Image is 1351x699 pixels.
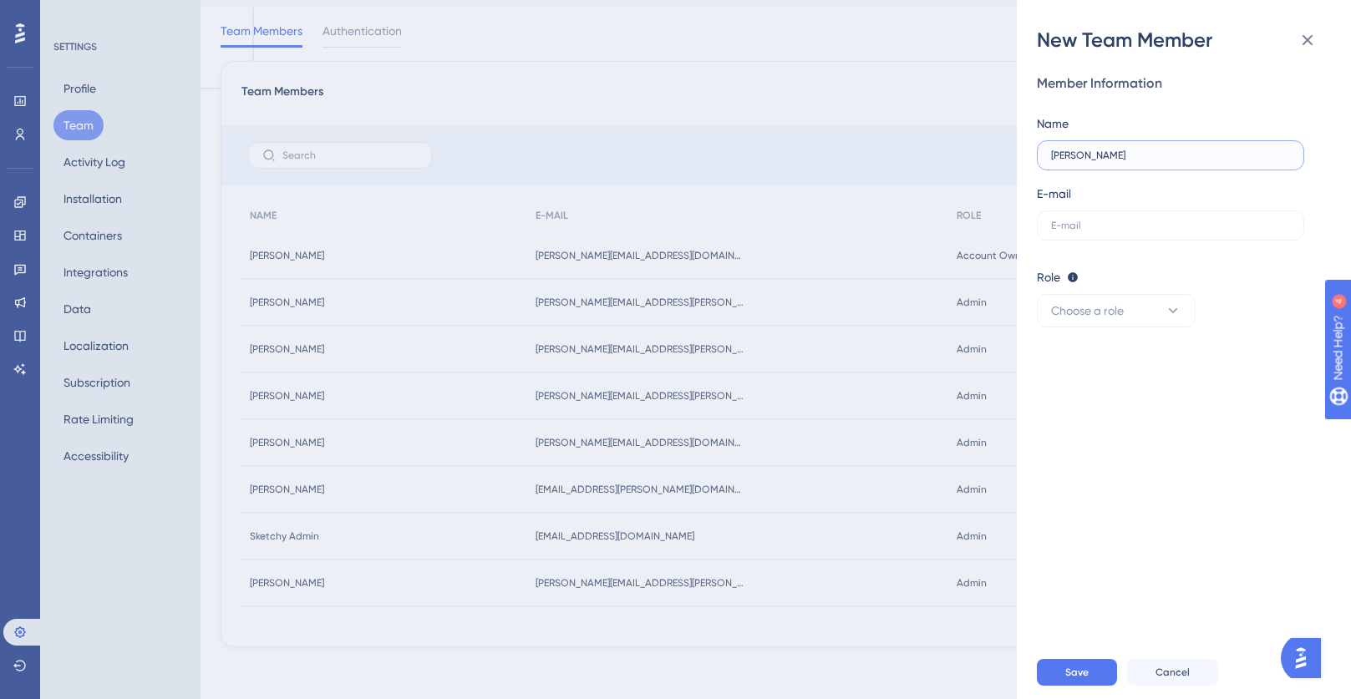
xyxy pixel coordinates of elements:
[1037,267,1060,287] span: Role
[1281,633,1331,683] iframe: UserGuiding AI Assistant Launcher
[1051,220,1290,231] input: E-mail
[1037,184,1071,204] div: E-mail
[1037,114,1069,134] div: Name
[1155,666,1190,679] span: Cancel
[1037,27,1331,53] div: New Team Member
[39,4,104,24] span: Need Help?
[1051,301,1124,321] span: Choose a role
[1037,294,1196,327] button: Choose a role
[1127,659,1218,686] button: Cancel
[1051,149,1290,161] input: Name
[1037,659,1117,686] button: Save
[1065,666,1089,679] span: Save
[1037,73,1318,94] div: Member Information
[116,8,121,22] div: 4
